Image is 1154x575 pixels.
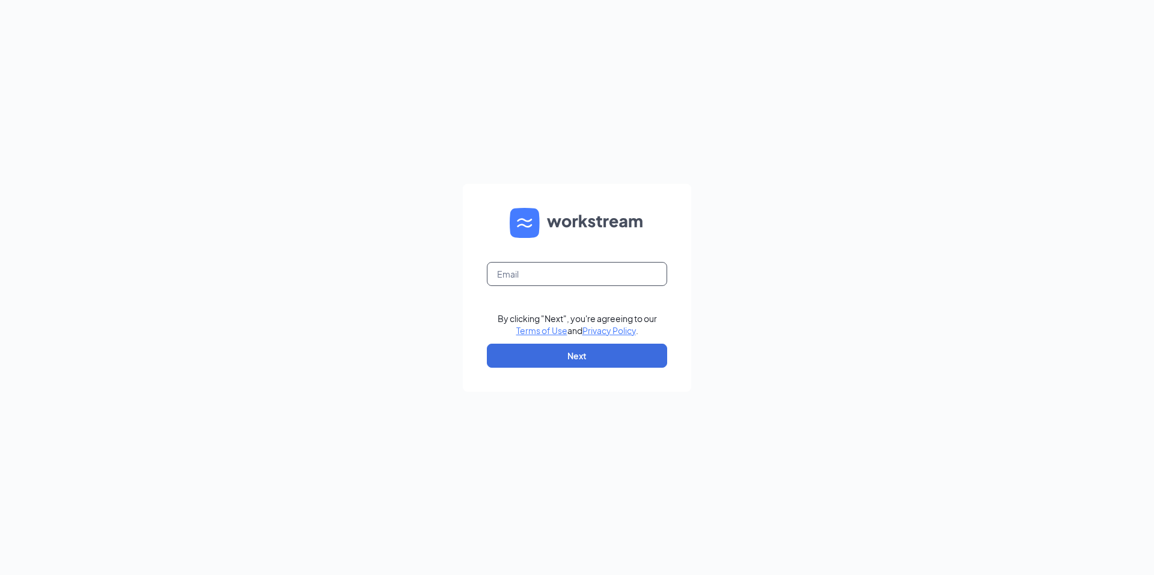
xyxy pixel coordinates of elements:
button: Next [487,344,667,368]
input: Email [487,262,667,286]
a: Terms of Use [516,325,567,336]
img: WS logo and Workstream text [510,208,644,238]
a: Privacy Policy [582,325,636,336]
div: By clicking "Next", you're agreeing to our and . [498,312,657,336]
